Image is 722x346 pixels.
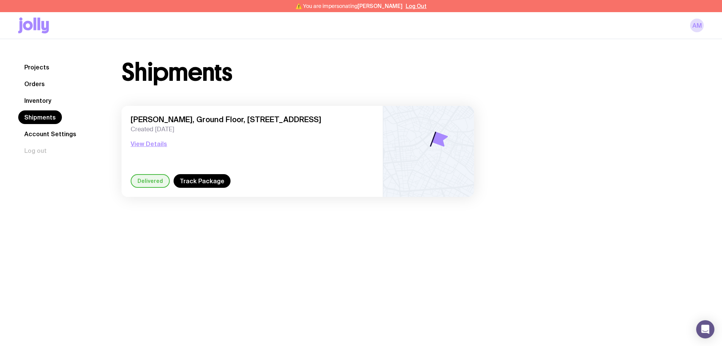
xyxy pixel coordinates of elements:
[406,3,427,9] button: Log Out
[122,60,232,85] h1: Shipments
[174,174,231,188] a: Track Package
[18,144,53,157] button: Log out
[18,127,82,141] a: Account Settings
[690,19,704,32] a: AM
[131,139,167,148] button: View Details
[18,77,51,91] a: Orders
[357,3,403,9] span: [PERSON_NAME]
[131,126,374,133] span: Created [DATE]
[295,3,403,9] span: ⚠️ You are impersonating
[131,115,374,124] span: [PERSON_NAME], Ground Floor, [STREET_ADDRESS]
[696,320,714,338] div: Open Intercom Messenger
[18,94,57,107] a: Inventory
[18,110,62,124] a: Shipments
[131,174,170,188] div: Delivered
[18,60,55,74] a: Projects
